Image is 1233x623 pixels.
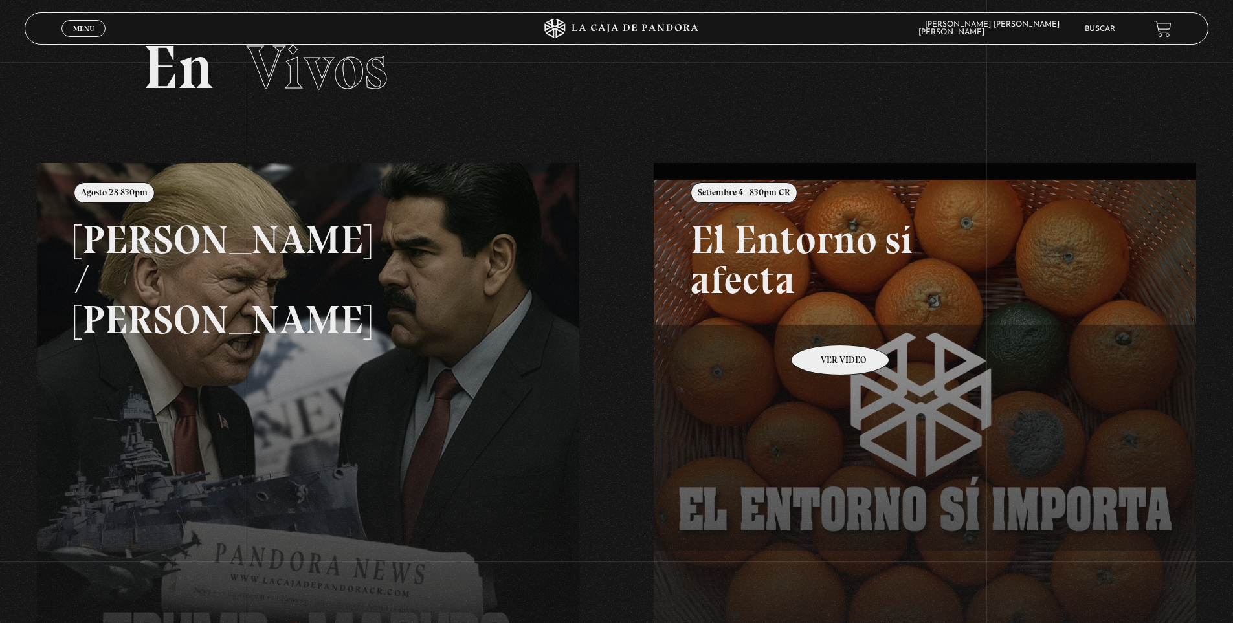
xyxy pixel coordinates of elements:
a: View your shopping cart [1154,20,1172,38]
a: Buscar [1085,25,1115,33]
span: Cerrar [69,36,99,45]
span: Vivos [247,30,388,104]
h2: En [143,37,1090,98]
span: [PERSON_NAME] [PERSON_NAME] [PERSON_NAME] [918,21,1060,36]
span: Menu [73,25,94,32]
